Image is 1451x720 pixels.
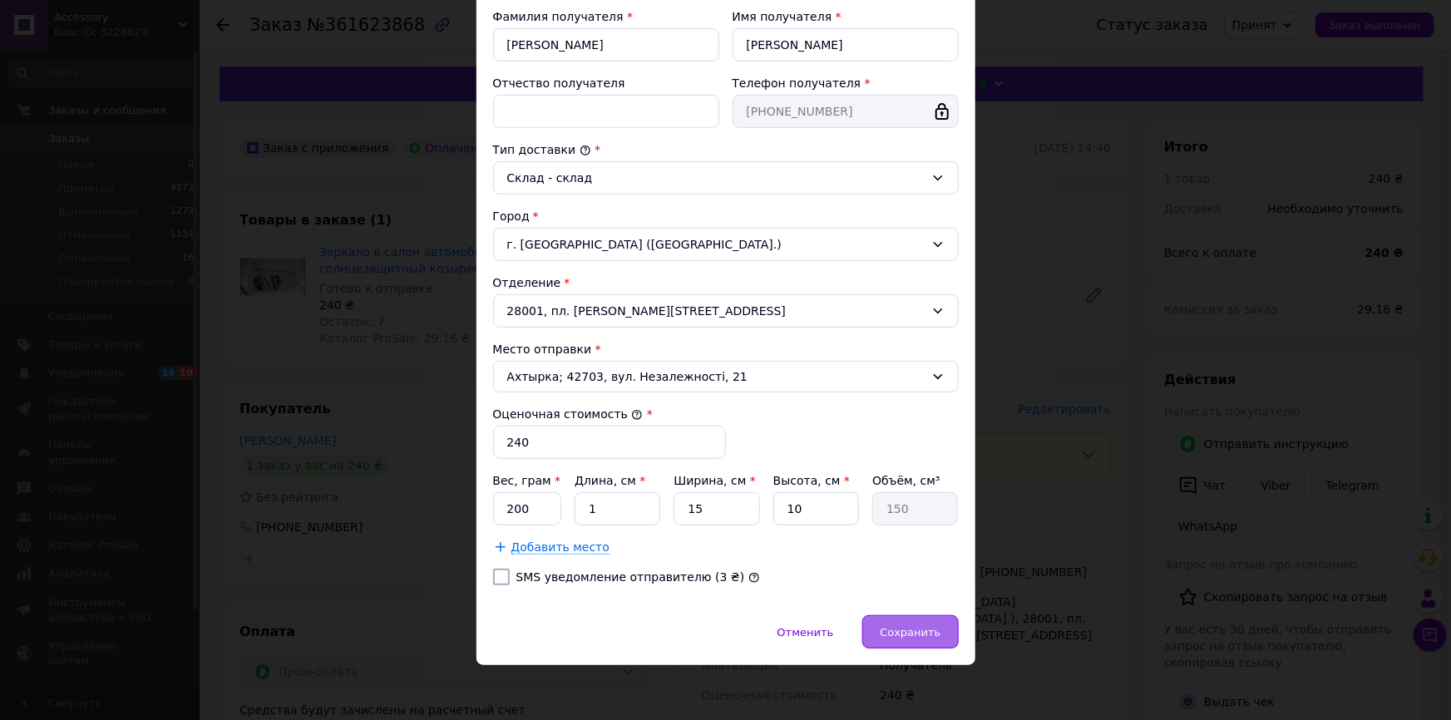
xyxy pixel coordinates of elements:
span: Сохранить [880,626,940,639]
div: г. [GEOGRAPHIC_DATA] ([GEOGRAPHIC_DATA].) [493,228,959,261]
label: Ширина, см [674,474,755,487]
div: Отделение [493,274,959,291]
div: 28001, пл. [PERSON_NAME][STREET_ADDRESS] [493,294,959,328]
span: Отменить [777,626,834,639]
label: Отчество получателя [493,76,625,90]
div: Место отправки [493,341,959,358]
label: SMS уведомление отправителю (3 ₴) [516,570,745,584]
div: Город [493,208,959,224]
div: Склад - склад [507,169,925,187]
span: Добавить место [511,540,610,555]
div: Тип доставки [493,141,959,158]
label: Фамилия получателя [493,10,624,23]
label: Телефон получателя [733,76,861,90]
label: Длина, см [575,474,645,487]
label: Имя получателя [733,10,832,23]
input: +380 [733,95,959,128]
label: Высота, см [773,474,850,487]
label: Вес, грам [493,474,561,487]
div: Объём, см³ [872,472,958,489]
label: Оценочная стоимость [493,407,644,421]
span: Ахтырка; 42703, вул. Незалежності, 21 [507,368,925,385]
